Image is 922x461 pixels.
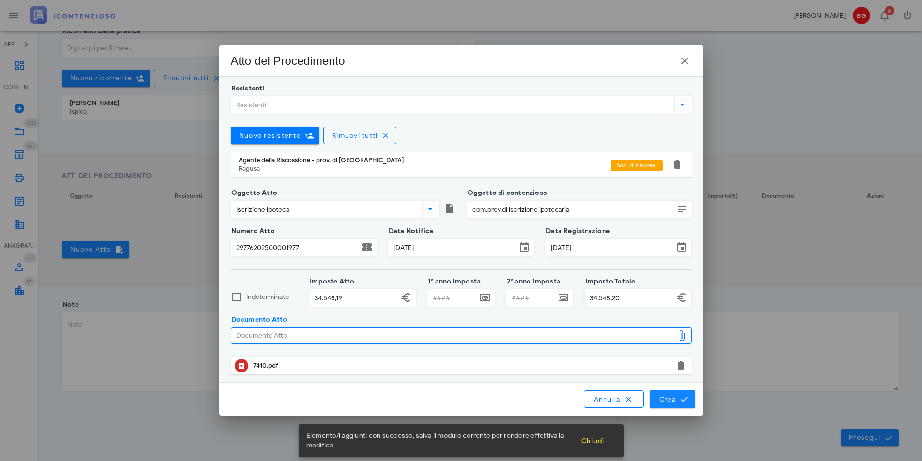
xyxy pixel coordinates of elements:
[386,226,434,236] label: Data Notifica
[675,360,687,372] button: Elimina
[507,290,556,306] input: ####
[246,292,298,302] label: Indeterminato
[231,53,345,69] div: Atto del Procedimento
[425,277,481,286] label: 1° anno imposta
[465,188,548,198] label: Oggetto di contenzioso
[239,132,301,140] span: Nuovo resistente
[671,159,683,170] button: Elimina
[582,277,635,286] label: Importo Totale
[253,362,669,370] div: 7410.pdf
[235,359,248,372] button: Clicca per aprire un'anteprima del file o scaricarlo
[593,395,635,403] span: Annulla
[428,290,477,306] input: ####
[228,84,265,93] label: Resistenti
[307,277,355,286] label: Imposte Atto
[658,395,686,403] span: Crea
[650,390,695,408] button: Crea
[239,165,611,173] div: Ragusa
[239,156,611,164] div: Agente della Riscossione - prov. di [GEOGRAPHIC_DATA]
[228,188,278,198] label: Oggetto Atto
[310,290,398,306] input: Imposte Atto
[231,201,420,218] input: Oggetto Atto
[231,328,674,343] div: Documento Atto
[617,160,657,171] span: Soc. di riscoss.
[228,226,275,236] label: Numero Atto
[504,277,560,286] label: 2° anno imposta
[231,239,359,256] input: Numero Atto
[231,127,319,144] button: Nuovo resistente
[332,132,378,140] span: Rimuovi tutti
[231,97,672,113] input: Resistenti
[543,226,610,236] label: Data Registrazione
[228,315,287,325] label: Documento Atto
[253,358,669,373] div: Clicca per aprire un'anteprima del file o scaricarlo
[468,201,674,218] input: Oggetto di contenzioso
[585,290,674,306] input: Importo Totale
[323,127,397,144] button: Rimuovi tutti
[584,390,644,408] button: Annulla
